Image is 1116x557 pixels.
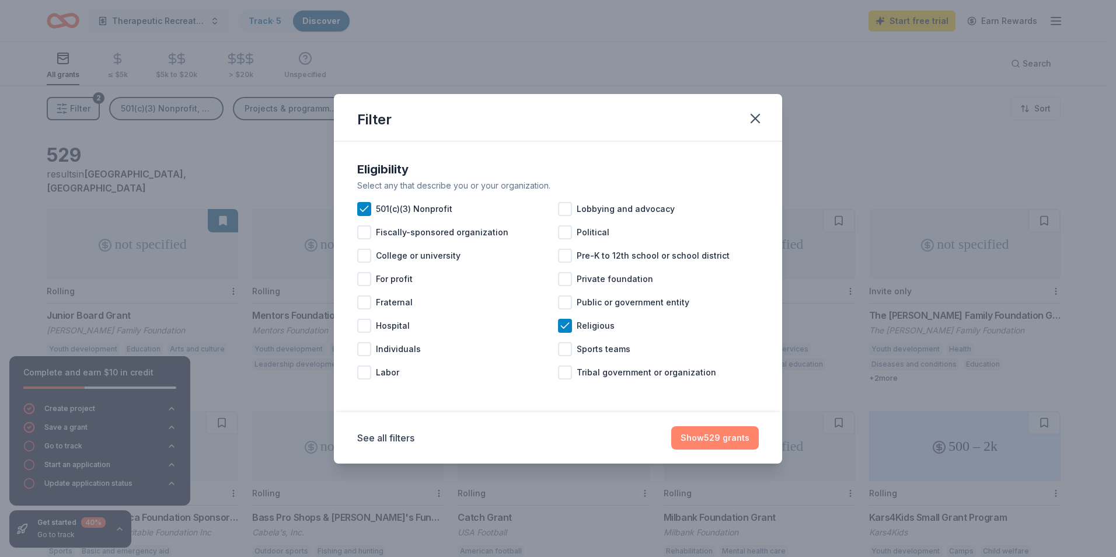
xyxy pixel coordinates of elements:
button: See all filters [357,431,414,445]
div: Select any that describe you or your organization. [357,179,759,193]
span: For profit [376,272,413,286]
span: Public or government entity [577,295,689,309]
span: Fraternal [376,295,413,309]
span: Sports teams [577,342,630,356]
span: Hospital [376,319,410,333]
span: Political [577,225,609,239]
span: Tribal government or organization [577,365,716,380]
span: Individuals [376,342,421,356]
span: 501(c)(3) Nonprofit [376,202,452,216]
span: Religious [577,319,615,333]
span: Labor [376,365,399,380]
span: College or university [376,249,461,263]
div: Eligibility [357,160,759,179]
span: Private foundation [577,272,653,286]
div: Filter [357,110,392,129]
button: Show529 grants [671,426,759,450]
span: Pre-K to 12th school or school district [577,249,730,263]
span: Fiscally-sponsored organization [376,225,508,239]
span: Lobbying and advocacy [577,202,675,216]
